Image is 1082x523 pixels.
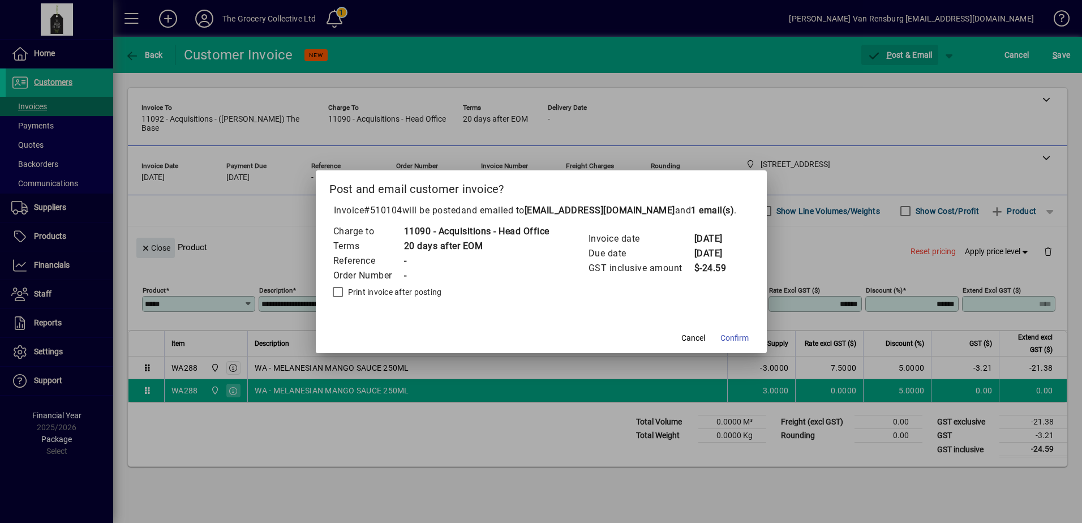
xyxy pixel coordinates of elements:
button: Confirm [716,328,753,349]
span: Confirm [720,332,749,344]
b: [EMAIL_ADDRESS][DOMAIN_NAME] [525,205,675,216]
td: 11090 - Acquisitions - Head Office [403,224,549,239]
td: Invoice date [588,232,694,246]
button: Cancel [675,328,711,349]
td: 20 days after EOM [403,239,549,254]
span: and [675,205,735,216]
p: Invoice will be posted . [329,204,753,217]
td: GST inclusive amount [588,261,694,276]
td: Due date [588,246,694,261]
b: 1 email(s) [691,205,734,216]
td: [DATE] [694,232,739,246]
span: #510104 [364,205,402,216]
td: Charge to [333,224,403,239]
td: $-24.59 [694,261,739,276]
td: [DATE] [694,246,739,261]
td: Terms [333,239,403,254]
td: - [403,268,549,283]
td: Reference [333,254,403,268]
td: - [403,254,549,268]
td: Order Number [333,268,403,283]
label: Print invoice after posting [346,286,442,298]
span: and emailed to [461,205,735,216]
span: Cancel [681,332,705,344]
h2: Post and email customer invoice? [316,170,767,203]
